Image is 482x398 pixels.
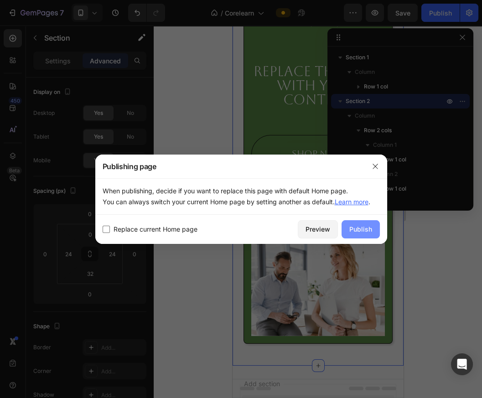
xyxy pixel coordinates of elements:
[103,186,380,207] p: When publishing, decide if you want to replace this page with default Home page. You can always s...
[95,155,363,178] div: Publishing page
[114,224,197,235] span: Replace current Home page
[19,39,152,84] div: To enrich screen reader interactions, please activate Accessibility in Grammarly extension settings
[342,220,380,238] button: Publish
[349,224,372,234] div: Publish
[306,224,330,234] div: Preview
[59,123,112,134] span: shop now
[298,220,338,238] button: Preview
[21,38,150,82] span: Replace this text with your content
[19,211,152,310] img: gempages_586271030784295627-c8d83d18-b7d0-4e11-9317-aa315ad23216.jpg
[19,165,152,189] div: Replace this text with your content
[451,353,473,375] div: Open Intercom Messenger
[335,198,368,206] a: Learn more
[48,117,123,140] button: <p><span style="font-size:20px;">shop now</span></p>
